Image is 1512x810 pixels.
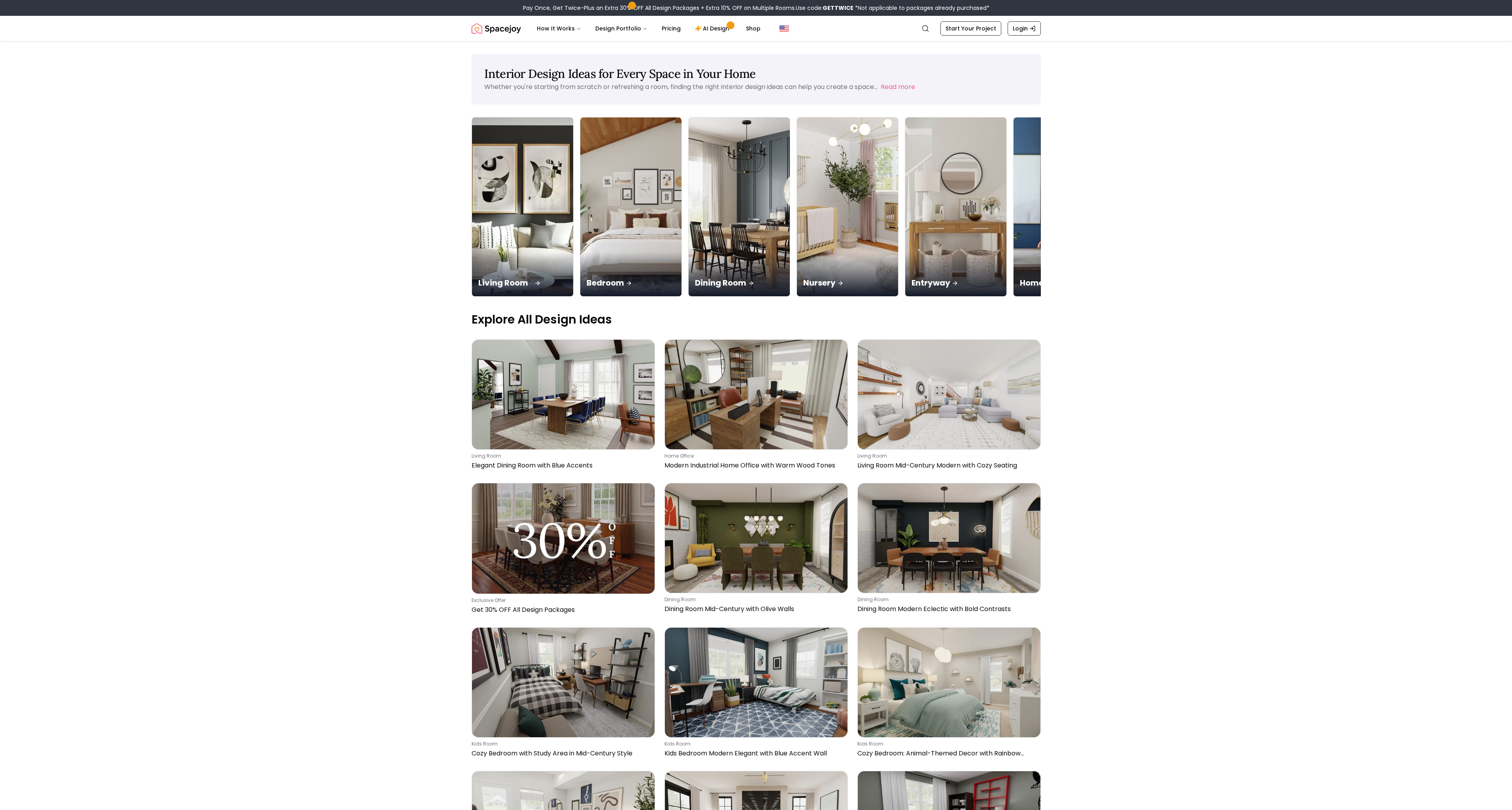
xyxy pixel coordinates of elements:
[469,113,576,301] img: Living Room
[823,4,853,12] b: GETTWICE
[665,628,848,737] img: Kids Bedroom Modern Elegant with Blue Accent Wall
[858,483,1040,593] img: Dining Room Modern Eclectic with Bold Contrasts
[857,741,1038,747] p: kids room
[472,605,652,615] p: Get 30% OFF All Design Packages
[689,117,790,296] img: Dining Room
[664,596,845,603] p: dining room
[472,597,652,604] p: Exclusive Offer
[472,627,655,761] a: Cozy Bedroom with Study Area in Mid-Century Stylekids roomCozy Bedroom with Study Area in Mid-Cen...
[796,4,853,12] span: Use code:
[530,21,587,36] button: How It Works
[664,741,845,747] p: kids room
[857,453,1038,459] p: living room
[1020,277,1108,288] p: Home Office
[472,749,652,758] p: Cozy Bedroom with Study Area in Mid-Century Style
[665,483,848,593] img: Dining Room Mid-Century with Olive Walls
[664,749,845,758] p: Kids Bedroom Modern Elegant with Blue Accent Wall
[484,66,1028,81] h1: Interior Design Ideas for Every Space in Your Home
[740,21,767,36] a: Shop
[664,604,845,614] p: Dining Room Mid-Century with Olive Walls
[484,82,878,91] p: Whether you're starting from scratch or refreshing a room, finding the right interior design idea...
[689,21,738,36] a: AI Design
[858,628,1040,737] img: Cozy Bedroom: Animal-Themed Decor with Rainbow Accents
[857,604,1038,614] p: Dining Room Modern Eclectic with Bold Contrasts
[530,21,767,36] nav: Main
[580,117,681,296] img: Bedroom
[472,483,655,617] a: Get 30% OFF All Design PackagesExclusive OfferGet 30% OFF All Design Packages
[803,277,892,288] p: Nursery
[664,627,848,761] a: Kids Bedroom Modern Elegant with Blue Accent Wallkids roomKids Bedroom Modern Elegant with Blue A...
[472,117,574,297] a: Living RoomLiving Room
[664,483,848,617] a: Dining Room Mid-Century with Olive Wallsdining roomDining Room Mid-Century with Olive Walls
[472,741,652,747] p: kids room
[472,21,521,36] img: Spacejoy Logo
[797,117,898,296] img: Nursery
[587,277,675,288] p: Bedroom
[472,628,655,737] img: Cozy Bedroom with Study Area in Mid-Century Style
[472,16,1041,41] nav: Global
[858,340,1040,449] img: Living Room Mid-Century Modern with Cozy Seating
[472,461,652,470] p: Elegant Dining Room with Blue Accents
[664,453,845,459] p: home office
[857,339,1041,473] a: Living Room Mid-Century Modern with Cozy Seatingliving roomLiving Room Mid-Century Modern with Co...
[780,24,789,33] img: United States
[857,627,1041,761] a: Cozy Bedroom: Animal-Themed Decor with Rainbow Accentskids roomCozy Bedroom: Animal-Themed Decor ...
[472,21,521,36] a: Spacejoy
[472,453,652,459] p: living room
[695,277,783,288] p: Dining Room
[688,117,790,297] a: Dining RoomDining Room
[478,277,567,288] p: Living Room
[655,21,687,36] a: Pricing
[472,339,655,473] a: Elegant Dining Room with Blue Accentsliving roomElegant Dining Room with Blue Accents
[664,461,845,470] p: Modern Industrial Home Office with Warm Wood Tones
[905,117,1006,296] img: Entryway
[797,117,899,297] a: NurseryNursery
[905,117,1007,297] a: EntrywayEntryway
[589,21,654,36] button: Design Portfolio
[912,277,1000,288] p: Entryway
[523,4,989,12] div: Pay Once, Get Twice-Plus an Extra 30% OFF All Design Packages + Extra 10% OFF on Multiple Rooms.
[853,4,989,12] span: *Not applicable to packages already purchased*
[881,82,915,92] button: Read more
[857,749,1038,758] p: Cozy Bedroom: Animal-Themed Decor with Rainbow Accents
[665,340,848,449] img: Modern Industrial Home Office with Warm Wood Tones
[472,340,655,449] img: Elegant Dining Room with Blue Accents
[580,117,682,297] a: BedroomBedroom
[472,483,655,593] img: Get 30% OFF All Design Packages
[1008,21,1041,36] a: Login
[940,21,1001,36] a: Start Your Project
[857,461,1038,470] p: Living Room Mid-Century Modern with Cozy Seating
[1013,117,1115,297] a: Home OfficeHome Office
[472,312,1041,327] p: Explore All Design Ideas
[857,596,1038,603] p: dining room
[664,339,848,473] a: Modern Industrial Home Office with Warm Wood Toneshome officeModern Industrial Home Office with W...
[1014,117,1115,296] img: Home Office
[857,483,1041,617] a: Dining Room Modern Eclectic with Bold Contrastsdining roomDining Room Modern Eclectic with Bold C...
